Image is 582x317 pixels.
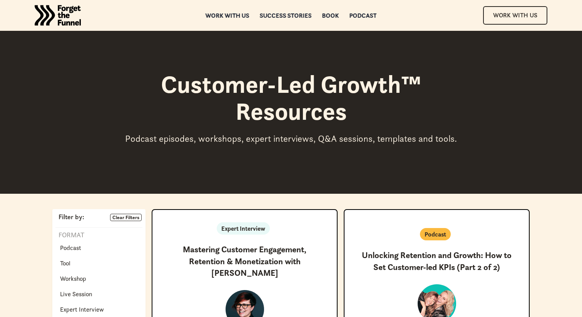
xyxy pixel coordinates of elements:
[55,288,97,300] a: Live Session
[221,224,265,233] p: Expert Interview
[60,274,86,283] p: Workshop
[206,13,249,18] a: Work with us
[60,305,104,314] p: Expert Interview
[118,133,464,144] div: Podcast episodes, workshops, expert interviews, Q&A sessions, templates and tools.
[322,13,339,18] a: Book
[60,243,81,252] p: Podcast
[55,242,86,254] a: Podcast
[55,257,75,269] a: Tool
[425,230,446,239] p: Podcast
[60,289,92,299] p: Live Session
[55,303,109,315] a: Expert Interview
[118,71,464,125] h1: Customer-Led Growth™ Resources
[357,250,517,273] h3: Unlocking Retention and Growth: How to Set Customer-led KPIs (Part 2 of 2)
[55,272,91,285] a: Workshop
[483,6,547,24] a: Work With Us
[165,244,324,279] h3: Mastering Customer Engagement, Retention & Monetization with [PERSON_NAME]
[260,13,312,18] a: Success Stories
[55,214,84,221] p: Filter by:
[55,231,84,240] p: Format
[60,258,70,268] p: Tool
[350,13,377,18] a: Podcast
[110,214,142,221] a: Clear Filters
